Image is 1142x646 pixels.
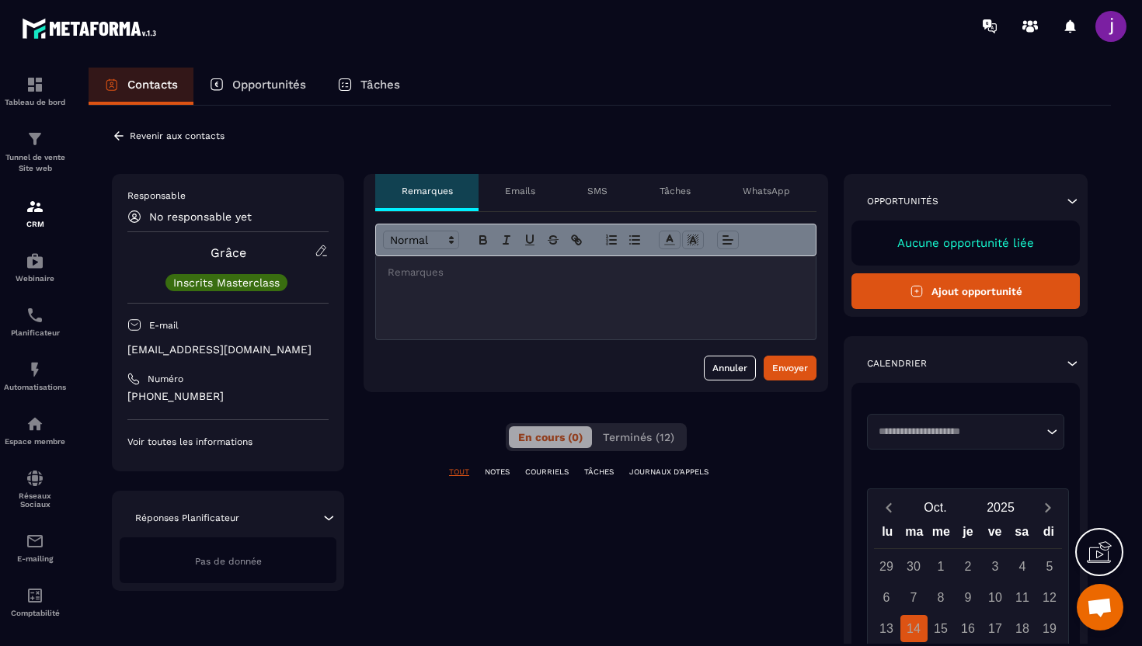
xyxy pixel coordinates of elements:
[4,152,66,174] p: Tunnel de vente Site web
[26,197,44,216] img: formation
[505,185,535,197] p: Emails
[704,356,756,380] button: Annuler
[127,342,329,357] p: [EMAIL_ADDRESS][DOMAIN_NAME]
[127,436,329,448] p: Voir toutes les informations
[4,520,66,575] a: emailemailE-mailing
[955,584,982,611] div: 9
[149,210,252,223] p: No responsable yet
[26,306,44,325] img: scheduler
[1009,584,1036,611] div: 11
[193,68,322,105] a: Opportunités
[26,532,44,550] img: email
[900,615,928,642] div: 14
[509,426,592,448] button: En cours (0)
[26,360,44,379] img: automations
[525,467,569,478] p: COURRIELS
[928,584,955,611] div: 8
[982,584,1009,611] div: 10
[603,431,674,443] span: Terminés (12)
[903,494,968,521] button: Open months overlay
[4,186,66,240] a: formationformationCRM
[127,78,178,92] p: Contacts
[867,236,1064,250] p: Aucune opportunité liée
[594,426,684,448] button: Terminés (12)
[26,586,44,605] img: accountant
[1077,584,1123,630] div: Ouvrir le chat
[873,553,900,580] div: 29
[981,521,1008,548] div: ve
[4,349,66,403] a: automationsautomationsAutomatisations
[764,356,816,380] button: Envoyer
[4,575,66,629] a: accountantaccountantComptabilité
[772,360,808,376] div: Envoyer
[4,240,66,294] a: automationsautomationsWebinaire
[4,64,66,118] a: formationformationTableau de bord
[982,553,1009,580] div: 3
[4,294,66,349] a: schedulerschedulerPlanificateur
[4,554,66,563] p: E-mailing
[928,553,955,580] div: 1
[195,556,262,567] span: Pas de donnée
[968,494,1033,521] button: Open years overlay
[26,130,44,148] img: formation
[1036,553,1064,580] div: 5
[928,615,955,642] div: 15
[874,497,903,518] button: Previous month
[1009,553,1036,580] div: 4
[900,553,928,580] div: 30
[135,512,239,524] p: Réponses Planificateur
[130,130,225,141] p: Revenir aux contacts
[873,424,1043,439] input: Search for option
[1036,584,1064,611] div: 12
[1033,497,1062,518] button: Next month
[26,252,44,270] img: automations
[867,414,1064,450] div: Search for option
[584,467,614,478] p: TÂCHES
[1009,615,1036,642] div: 18
[360,78,400,92] p: Tâches
[982,615,1009,642] div: 17
[743,185,790,197] p: WhatsApp
[232,78,306,92] p: Opportunités
[4,437,66,446] p: Espace membre
[4,220,66,228] p: CRM
[587,185,608,197] p: SMS
[26,469,44,488] img: social-network
[127,389,329,404] p: [PHONE_NUMBER]
[851,273,1080,309] button: Ajout opportunité
[955,521,982,548] div: je
[211,245,246,260] a: Grâce
[22,14,162,43] img: logo
[4,609,66,617] p: Comptabilité
[955,615,982,642] div: 16
[874,521,901,548] div: lu
[955,553,982,580] div: 2
[4,457,66,520] a: social-networksocial-networkRéseaux Sociaux
[867,357,927,370] p: Calendrier
[402,185,453,197] p: Remarques
[900,584,928,611] div: 7
[4,403,66,457] a: automationsautomationsEspace membre
[873,584,900,611] div: 6
[26,415,44,433] img: automations
[1035,521,1062,548] div: di
[4,383,66,391] p: Automatisations
[518,431,583,443] span: En cours (0)
[89,68,193,105] a: Contacts
[4,274,66,283] p: Webinaire
[127,189,329,202] p: Responsable
[867,195,938,207] p: Opportunités
[1036,615,1064,642] div: 19
[901,521,928,548] div: ma
[4,98,66,106] p: Tableau de bord
[660,185,691,197] p: Tâches
[148,373,183,385] p: Numéro
[485,467,510,478] p: NOTES
[322,68,416,105] a: Tâches
[173,277,280,288] p: Inscrits Masterclass
[4,328,66,337] p: Planificateur
[149,319,179,332] p: E-mail
[4,491,66,509] p: Réseaux Sociaux
[449,467,469,478] p: TOUT
[629,467,709,478] p: JOURNAUX D'APPELS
